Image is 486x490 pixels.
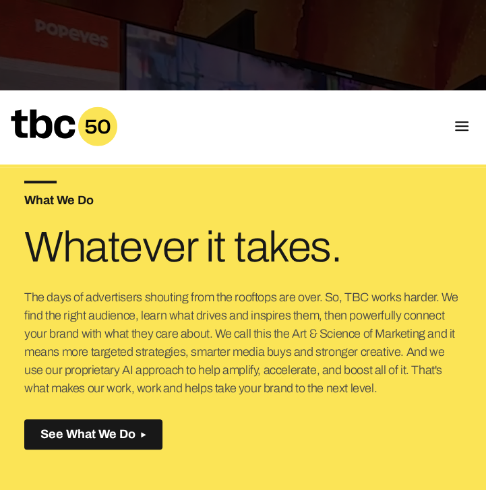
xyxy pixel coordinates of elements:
[24,419,162,450] button: See What We Do
[24,288,462,398] p: The days of advertisers shouting from the rooftops are over. So, TBC works harder. We find the ri...
[24,228,462,267] h3: Whatever it takes.
[454,118,470,137] button: Mobile Menu
[40,427,135,441] span: See What We Do
[24,194,462,206] h5: What We Do
[11,137,117,151] a: Home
